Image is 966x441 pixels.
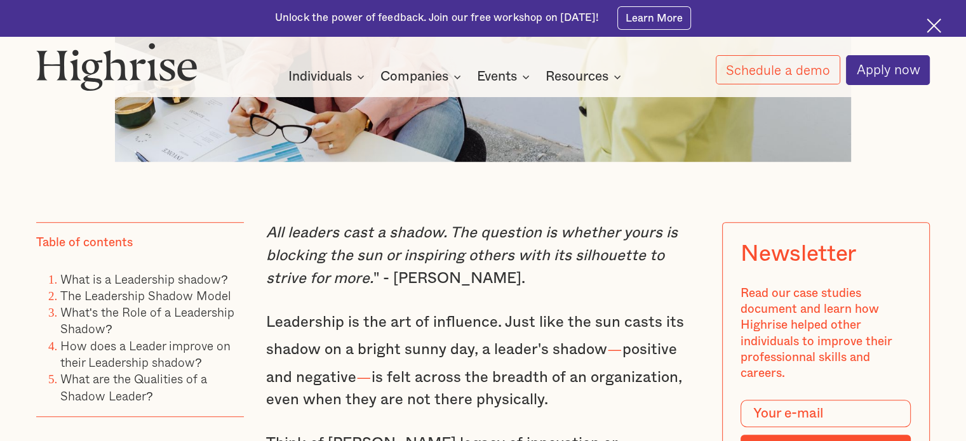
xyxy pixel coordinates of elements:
[741,286,911,382] div: Read our case studies document and learn how Highrise helped other individuals to improve their p...
[927,18,941,33] img: Cross icon
[477,69,517,84] div: Events
[60,286,231,305] a: The Leadership Shadow Model
[741,400,911,427] input: Your e-mail
[36,43,198,91] img: Highrise logo
[36,235,133,251] div: Table of contents
[60,369,207,404] a: What are the Qualities of a Shadow Leader?
[60,303,234,338] a: What's the Role of a Leadership Shadow?
[60,270,228,288] a: What is a Leadership shadow?
[288,69,368,84] div: Individuals
[617,6,692,29] a: Learn More
[477,69,533,84] div: Events
[741,241,856,267] div: Newsletter
[266,225,678,286] em: All leaders cast a shadow. The question is whether yours is blocking the sun or inspiring others ...
[266,312,700,412] p: Leadership is the art of influence. Just like the sun casts its shadow on a bright sunny day, a l...
[60,336,231,371] a: How does a Leader improve on their Leadership shadow?
[380,69,465,84] div: Companies
[546,69,625,84] div: Resources
[380,69,448,84] div: Companies
[356,368,372,378] strong: —
[846,55,930,85] a: Apply now
[607,340,622,350] strong: —
[716,55,840,84] a: Schedule a demo
[275,11,599,25] div: Unlock the power of feedback. Join our free workshop on [DATE]!
[266,222,700,290] p: " - [PERSON_NAME].
[546,69,608,84] div: Resources
[288,69,352,84] div: Individuals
